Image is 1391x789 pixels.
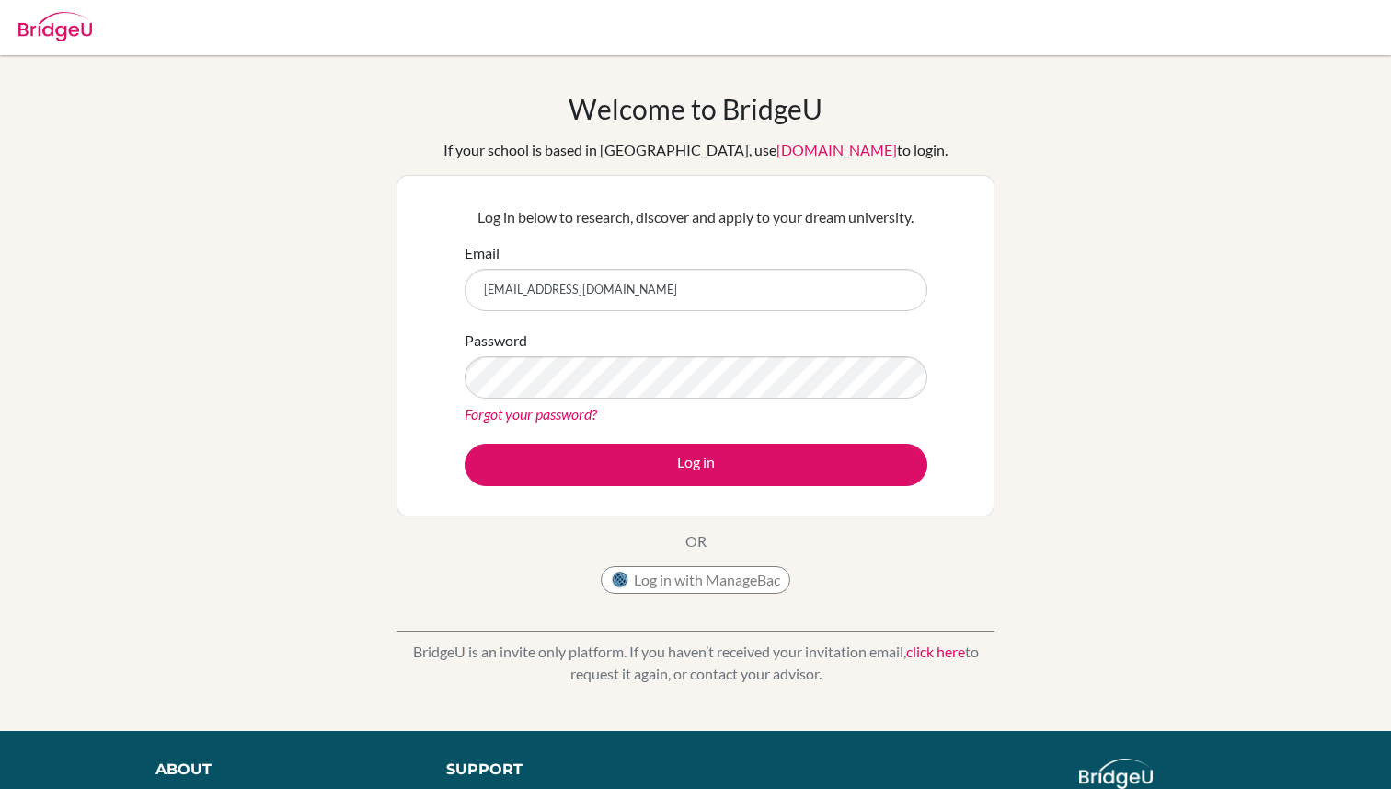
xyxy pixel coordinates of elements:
img: Bridge-U [18,12,92,41]
div: Support [446,759,676,781]
a: click here [906,643,965,660]
a: [DOMAIN_NAME] [776,141,897,158]
a: Forgot your password? [465,405,597,423]
h1: Welcome to BridgeU [569,92,822,125]
p: OR [685,530,707,552]
button: Log in with ManageBac [601,566,790,594]
div: About [155,759,405,781]
label: Password [465,330,527,352]
p: Log in below to research, discover and apply to your dream university. [465,206,927,228]
img: logo_white@2x-f4f0deed5e89b7ecb1c2cc34c3e3d731f90f0f143d5ea2071677605dd97b5244.png [1079,759,1154,789]
label: Email [465,242,500,264]
button: Log in [465,444,927,486]
p: BridgeU is an invite only platform. If you haven’t received your invitation email, to request it ... [397,641,994,685]
div: If your school is based in [GEOGRAPHIC_DATA], use to login. [443,139,948,161]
